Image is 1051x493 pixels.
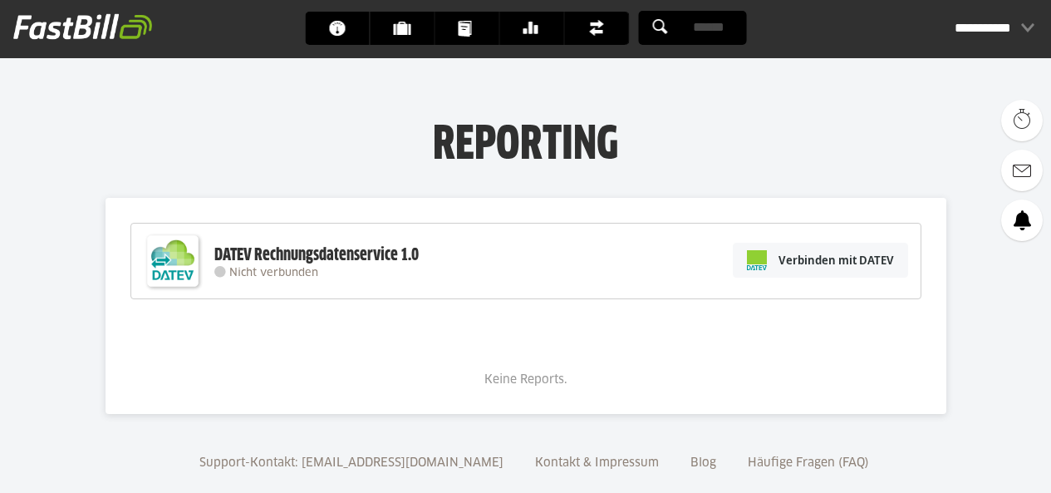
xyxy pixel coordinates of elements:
[742,457,875,469] a: Häufige Fragen (FAQ)
[214,244,419,266] div: DATEV Rechnungsdatenservice 1.0
[529,457,665,469] a: Kontakt & Impressum
[747,250,767,270] img: pi-datev-logo-farbig-24.svg
[685,457,722,469] a: Blog
[140,228,206,294] img: DATEV-Datenservice Logo
[435,12,498,45] a: Dokumente
[13,13,152,40] img: fastbill_logo_white.png
[328,12,356,45] span: Dashboard
[587,12,615,45] span: Finanzen
[733,243,908,278] a: Verbinden mit DATEV
[305,12,369,45] a: Dashboard
[393,12,420,45] span: Kunden
[484,374,567,386] span: Keine Reports.
[778,252,894,269] span: Verbinden mit DATEV
[194,457,509,469] a: Support-Kontakt: [EMAIL_ADDRESS][DOMAIN_NAME]
[229,268,318,279] span: Nicht verbunden
[499,12,563,45] a: Banking
[458,12,485,45] span: Dokumente
[370,12,434,45] a: Kunden
[166,117,885,160] h1: Reporting
[564,12,628,45] a: Finanzen
[523,12,550,45] span: Banking
[923,443,1034,485] iframe: Öffnet ein Widget, in dem Sie weitere Informationen finden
